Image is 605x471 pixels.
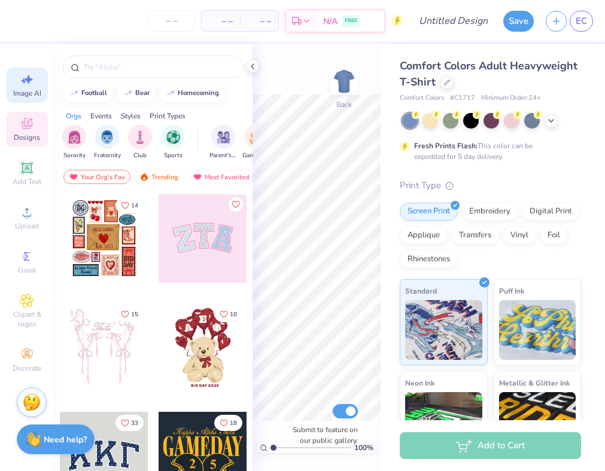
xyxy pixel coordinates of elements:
label: Submit to feature on our public gallery. [286,424,358,446]
img: Fraternity Image [101,130,114,144]
span: EC [576,14,587,28]
img: Puff Ink [499,300,576,360]
button: Like [115,415,144,431]
button: Like [214,415,242,431]
button: filter button [62,125,86,160]
img: trend_line.gif [69,90,79,97]
div: filter for Sports [161,125,185,160]
div: football [81,90,107,96]
img: Metallic & Glitter Ink [499,392,576,452]
span: Clipart & logos [6,310,48,329]
button: filter button [209,125,237,160]
span: Metallic & Glitter Ink [499,377,570,389]
span: Designs [14,133,40,142]
div: Rhinestones [400,250,458,268]
div: Events [90,111,112,121]
input: – – [148,10,195,32]
span: Standard [405,285,437,297]
span: Upload [15,221,39,231]
div: Your Org's Fav [63,170,130,184]
button: Like [229,197,243,212]
div: Digital Print [522,203,580,221]
div: Most Favorited [187,170,255,184]
div: Orgs [66,111,81,121]
div: Print Type [400,179,581,192]
input: Try "Alpha" [83,61,236,73]
span: – – [209,15,233,27]
div: Back [336,99,352,110]
button: filter button [128,125,152,160]
span: Comfort Colors Adult Heavyweight T-Shirt [400,59,577,89]
img: trend_line.gif [123,90,133,97]
div: filter for Fraternity [94,125,121,160]
span: 10 [230,311,237,317]
span: 15 [131,311,138,317]
span: Decorate [13,363,41,373]
img: Game Day Image [250,130,263,144]
span: Add Text [13,177,41,186]
div: Applique [400,227,448,244]
div: Styles [121,111,141,121]
img: trending.gif [139,173,149,181]
div: filter for Sorority [62,125,86,160]
div: Trending [134,170,184,184]
span: Game Day [242,151,270,160]
div: Screen Print [400,203,458,221]
span: Sports [164,151,183,160]
img: Back [332,69,356,93]
span: Parent's Weekend [209,151,237,160]
span: 14 [131,203,138,209]
img: Sorority Image [68,130,81,144]
div: filter for Parent's Weekend [209,125,237,160]
span: – – [247,15,271,27]
button: filter button [161,125,185,160]
strong: Fresh Prints Flash: [414,141,478,151]
img: Neon Ink [405,392,482,452]
button: homecoming [159,84,224,102]
button: filter button [94,125,121,160]
span: 18 [230,420,237,426]
button: Like [115,197,144,213]
span: 33 [131,420,138,426]
a: EC [570,11,593,32]
div: Print Types [150,111,186,121]
input: Untitled Design [409,9,497,33]
div: bear [135,90,150,96]
img: trend_line.gif [166,90,175,97]
img: most_fav.gif [193,173,202,181]
button: football [63,84,113,102]
div: Embroidery [461,203,518,221]
div: filter for Game Day [242,125,270,160]
div: Transfers [451,227,499,244]
button: filter button [242,125,270,160]
div: This color can be expedited for 5 day delivery. [414,140,561,162]
span: Greek [18,265,37,275]
span: # C1717 [450,93,475,103]
span: N/A [323,15,338,27]
span: Neon Ink [405,377,434,389]
div: homecoming [178,90,219,96]
img: Club Image [133,130,147,144]
span: 100 % [354,442,373,453]
img: Standard [405,300,482,360]
span: Puff Ink [499,285,524,297]
span: Fraternity [94,151,121,160]
button: Save [503,11,534,32]
span: Minimum Order: 24 + [481,93,541,103]
span: Sorority [63,151,86,160]
span: Image AI [13,88,41,98]
img: most_fav.gif [69,173,78,181]
span: Comfort Colors [400,93,444,103]
div: filter for Club [128,125,152,160]
img: Sports Image [166,130,180,144]
button: Like [214,306,242,322]
button: bear [117,84,155,102]
div: Foil [540,227,568,244]
span: Club [133,151,147,160]
div: Vinyl [503,227,536,244]
strong: Need help? [44,434,87,445]
span: FREE [345,17,357,25]
img: Parent's Weekend Image [217,130,230,144]
button: Like [115,306,144,322]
